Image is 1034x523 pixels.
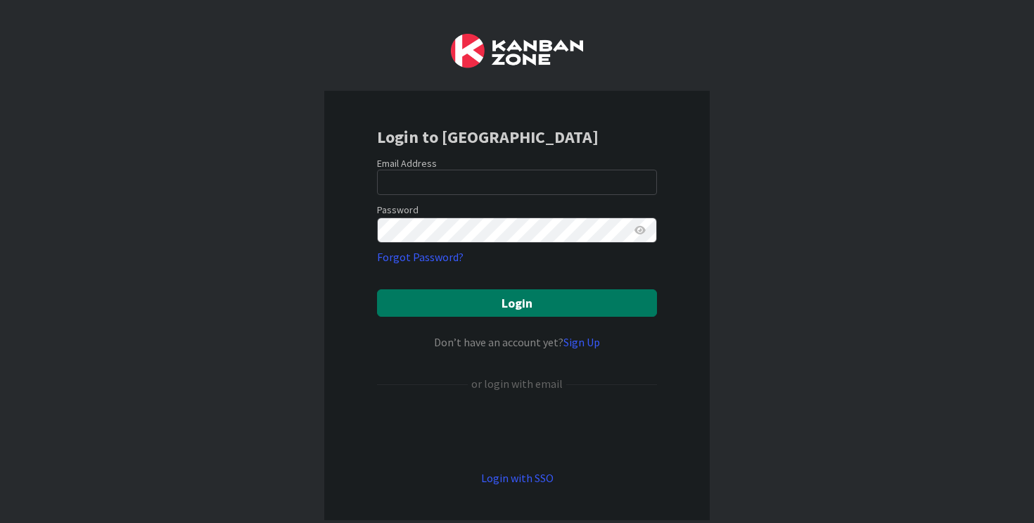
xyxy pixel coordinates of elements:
[563,335,600,349] a: Sign Up
[377,126,599,148] b: Login to [GEOGRAPHIC_DATA]
[468,375,566,392] div: or login with email
[377,289,657,317] button: Login
[370,415,664,446] iframe: Sign in with Google Button
[377,334,657,351] div: Don’t have an account yet?
[377,248,464,265] a: Forgot Password?
[377,157,437,170] label: Email Address
[451,34,583,68] img: Kanban Zone
[481,471,554,485] a: Login with SSO
[377,203,419,218] label: Password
